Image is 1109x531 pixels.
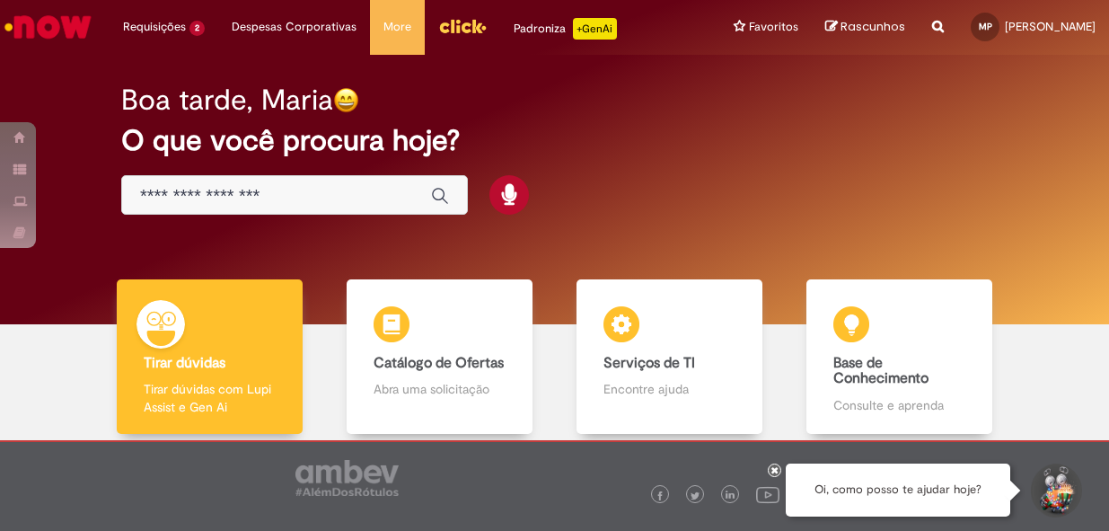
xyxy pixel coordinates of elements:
[438,13,487,40] img: click_logo_yellow_360x200.png
[144,354,225,372] b: Tirar dúvidas
[603,354,695,372] b: Serviços de TI
[2,9,94,45] img: ServiceNow
[749,18,798,36] span: Favoritos
[785,279,1015,435] a: Base de Conhecimento Consulte e aprenda
[786,464,1010,517] div: Oi, como posso te ajudar hoje?
[573,18,617,40] p: +GenAi
[121,84,333,116] h2: Boa tarde, Maria
[979,21,992,32] span: MP
[691,491,700,500] img: logo_footer_twitter.png
[603,380,735,398] p: Encontre ajuda
[232,18,356,36] span: Despesas Corporativas
[656,491,665,500] img: logo_footer_facebook.png
[1028,464,1082,518] button: Iniciar Conversa de Suporte
[123,18,186,36] span: Requisições
[383,18,411,36] span: More
[324,279,554,435] a: Catálogo de Ofertas Abra uma solicitação
[756,482,779,506] img: logo_footer_youtube.png
[333,87,359,113] img: happy-face.png
[374,380,506,398] p: Abra uma solicitação
[1005,19,1096,34] span: [PERSON_NAME]
[514,18,617,40] div: Padroniza
[825,19,905,36] a: Rascunhos
[841,18,905,35] span: Rascunhos
[295,460,399,496] img: logo_footer_ambev_rotulo_gray.png
[726,491,735,501] img: logo_footer_linkedin.png
[144,380,276,416] p: Tirar dúvidas com Lupi Assist e Gen Ai
[121,125,988,156] h2: O que você procura hoje?
[833,396,965,414] p: Consulte e aprenda
[94,279,324,435] a: Tirar dúvidas Tirar dúvidas com Lupi Assist e Gen Ai
[833,354,929,388] b: Base de Conhecimento
[189,21,205,36] span: 2
[374,354,504,372] b: Catálogo de Ofertas
[555,279,785,435] a: Serviços de TI Encontre ajuda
